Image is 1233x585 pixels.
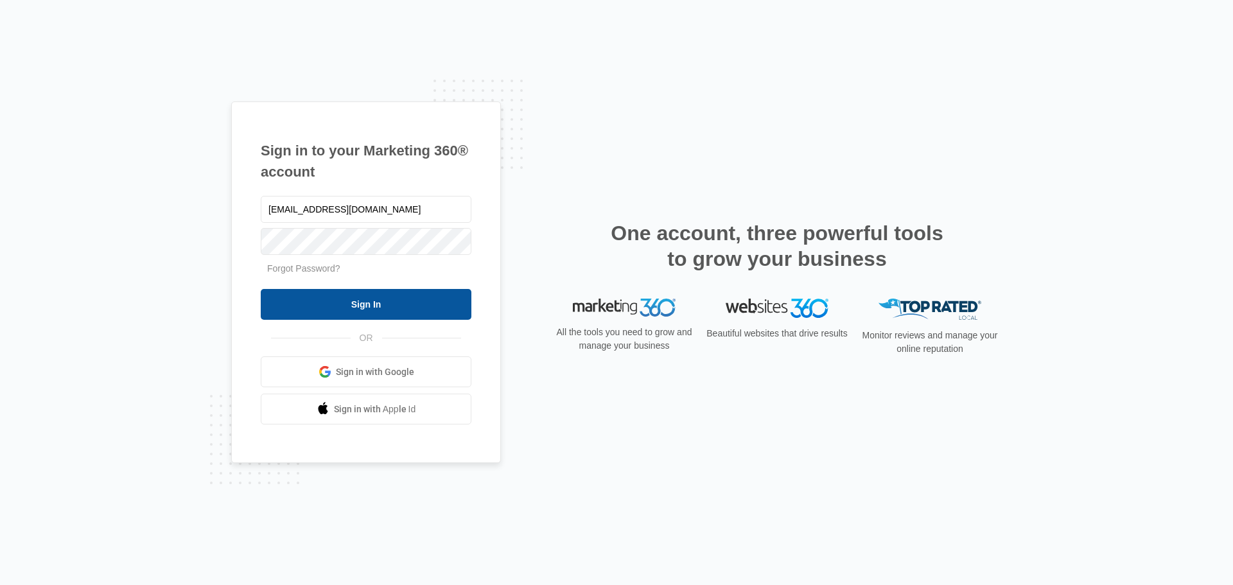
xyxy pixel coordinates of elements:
input: Sign In [261,289,471,320]
a: Forgot Password? [267,263,340,274]
span: OR [351,331,382,345]
img: Marketing 360 [573,299,676,317]
span: Sign in with Google [336,365,414,379]
h1: Sign in to your Marketing 360® account [261,140,471,182]
p: All the tools you need to grow and manage your business [552,326,696,353]
span: Sign in with Apple Id [334,403,416,416]
img: Top Rated Local [879,299,981,320]
a: Sign in with Google [261,356,471,387]
p: Beautiful websites that drive results [705,327,849,340]
a: Sign in with Apple Id [261,394,471,424]
input: Email [261,196,471,223]
img: Websites 360 [726,299,828,317]
p: Monitor reviews and manage your online reputation [858,329,1002,356]
h2: One account, three powerful tools to grow your business [607,220,947,272]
